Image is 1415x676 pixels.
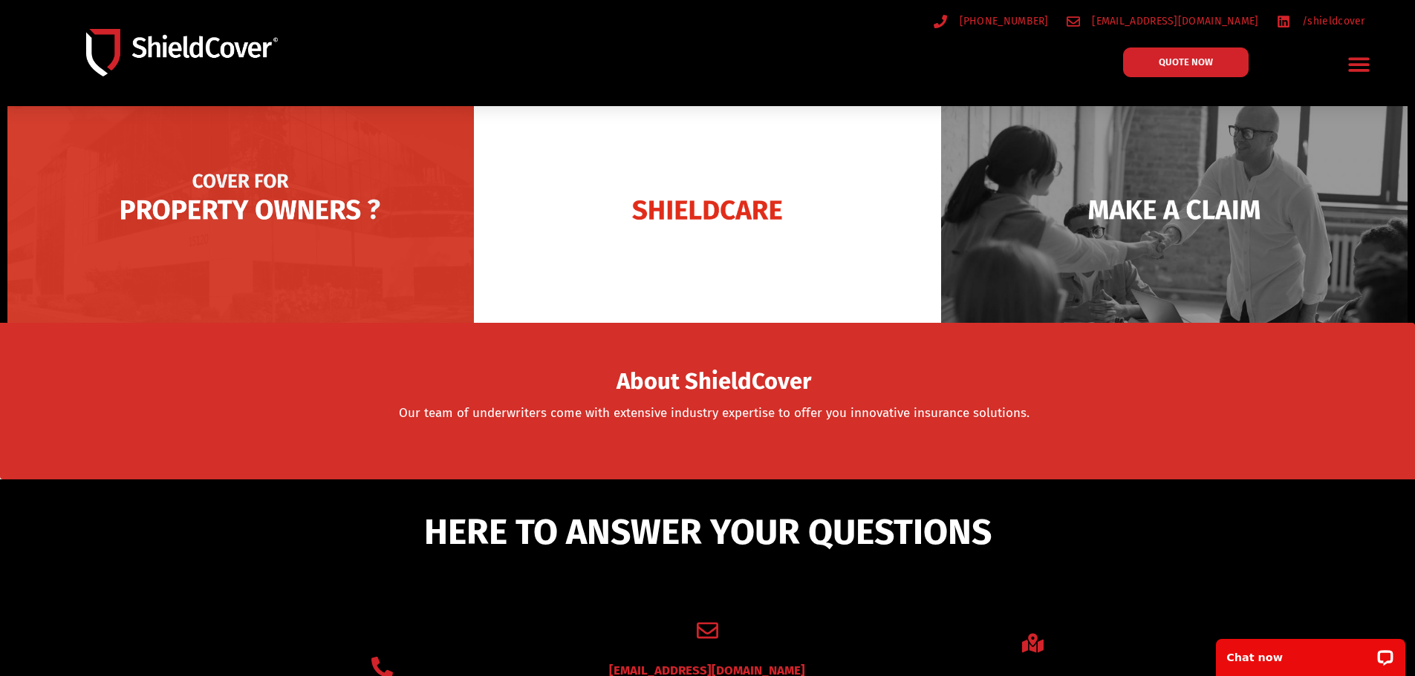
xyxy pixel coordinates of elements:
a: [EMAIL_ADDRESS][DOMAIN_NAME] [1067,12,1259,30]
span: [PHONE_NUMBER] [956,12,1049,30]
span: /shieldcover [1298,12,1365,30]
a: [PHONE_NUMBER] [934,12,1049,30]
a: QUOTE NOW [1123,47,1249,77]
span: [EMAIL_ADDRESS][DOMAIN_NAME] [1088,12,1258,30]
span: About ShieldCover [617,373,811,391]
iframe: LiveChat chat widget [1206,629,1415,676]
h5: HERE TO ANSWER YOUR QUESTIONS [212,514,1203,550]
span: QUOTE NOW [1159,57,1213,67]
a: About ShieldCover [617,377,811,392]
a: Our team of underwriters come with extensive industry expertise to offer you innovative insurance... [399,405,1029,421]
img: Shield-Cover-Underwriting-Australia-logo-full [86,29,278,76]
a: /shieldcover [1277,12,1365,30]
div: Menu Toggle [1342,47,1377,82]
